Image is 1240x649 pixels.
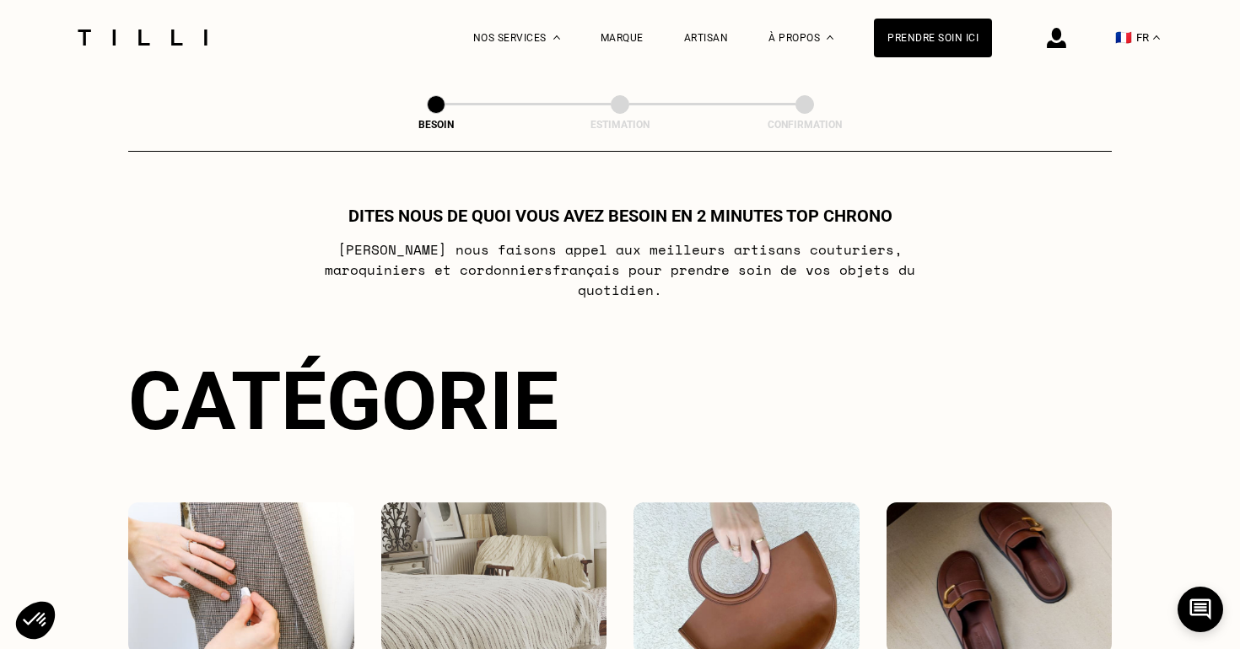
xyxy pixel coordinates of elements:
img: Menu déroulant à propos [827,35,833,40]
img: menu déroulant [1153,35,1160,40]
img: icône connexion [1047,28,1066,48]
img: Logo du service de couturière Tilli [72,29,213,46]
h1: Dites nous de quoi vous avez besoin en 2 minutes top chrono [348,206,892,226]
div: Besoin [352,119,520,131]
a: Prendre soin ici [874,19,992,57]
p: [PERSON_NAME] nous faisons appel aux meilleurs artisans couturiers , maroquiniers et cordonniers ... [286,239,955,300]
div: Catégorie [128,354,1112,448]
img: Menu déroulant [553,35,560,40]
div: Estimation [536,119,704,131]
a: Marque [601,32,644,44]
div: Confirmation [720,119,889,131]
a: Artisan [684,32,729,44]
span: 🇫🇷 [1115,29,1132,46]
